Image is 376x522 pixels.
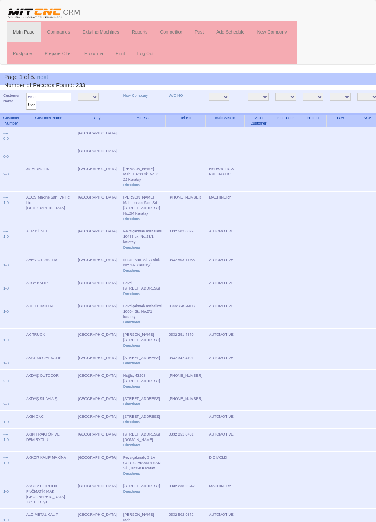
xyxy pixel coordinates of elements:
a: 0 [7,461,9,465]
a: Postpone [7,43,38,64]
td: MACHINERY [205,192,245,225]
td: [GEOGRAPHIC_DATA] [75,352,120,370]
a: Log Out [131,43,160,64]
td: 0332 342 4101 [165,352,205,370]
td: [GEOGRAPHIC_DATA] [75,300,120,329]
a: ---- [3,455,8,460]
a: ---- [3,484,8,488]
a: 0 [3,154,5,158]
td: AKKOR KALIP MAKİNA [23,452,75,480]
td: [GEOGRAPHIC_DATA] [75,277,120,300]
a: 1 [3,489,5,493]
td: [GEOGRAPHIC_DATA] [75,329,120,352]
th: Product [299,114,327,127]
td: Fevziçakmak mahallesi 10654 Sk. No:2/1 karatay [120,300,166,329]
td: [GEOGRAPHIC_DATA] [75,480,120,509]
td: ACOS Makine San. Ve Tic. Ltd. [GEOGRAPHIC_DATA]. [23,192,75,225]
a: 2 [3,172,5,176]
a: 0 [7,518,9,522]
a: 1 [3,438,5,442]
a: 1 [3,286,5,290]
td: AİC OTOMOTİV [23,300,75,329]
a: Directions [123,183,140,187]
a: 2 [3,379,5,383]
a: 0 [7,235,9,239]
td: 3K HİDROLİK [23,163,75,192]
td: [GEOGRAPHIC_DATA] [75,411,120,429]
th: Main Customer [245,114,272,127]
td: [GEOGRAPHIC_DATA] [75,370,120,393]
a: 0 [7,309,9,314]
td: [PHONE_NUMBER] [165,393,205,411]
td: AKIN TRAKTÖR VE DEMİRYOLU [23,429,75,452]
a: ---- [3,167,8,171]
th: Customer Name [23,114,75,127]
td: AUTOMOTIVE [205,429,245,452]
td: Fevzi [STREET_ADDRESS] [120,277,166,300]
a: 1 [3,201,5,205]
a: 0 [7,286,9,290]
a: Reports [125,22,154,42]
a: New Company [123,93,148,98]
td: AK TRUCK [23,329,75,352]
a: 0 [7,263,9,267]
a: Directions [123,472,140,476]
a: New Company [251,22,293,42]
a: Proforma [78,43,109,64]
a: 0 [7,154,9,158]
a: ---- [3,432,8,436]
td: [PHONE_NUMBER] [165,370,205,393]
td: 0 332 345 4406 [165,300,205,329]
a: Directions [123,343,140,347]
td: AKDAŞ OUTDOOR [23,370,75,393]
a: ---- [3,512,8,517]
td: AUTOMOTIVE [205,277,245,300]
a: ---- [3,356,8,360]
a: 0 [7,489,9,493]
a: Directions [123,420,140,424]
a: ---- [3,229,8,233]
a: ---- [3,281,8,285]
td: [GEOGRAPHIC_DATA] [75,225,120,254]
a: 0 [7,379,9,383]
td: AUTOMOTIVE [205,300,245,329]
a: 0 [7,338,9,342]
a: W/O NO [169,93,183,98]
th: City [75,114,120,127]
a: 1 [3,518,5,522]
th: Main Sector [205,114,245,127]
td: 0332 251 0701 [165,429,205,452]
a: 1 [3,263,5,267]
td: AUTOMOTIVE [205,225,245,254]
td: 0332 238 06 47 [165,480,205,509]
td: [PERSON_NAME][STREET_ADDRESS] [120,329,166,352]
td: AKDAŞ SİLAH A.Ş. [23,393,75,411]
span: Number of Records Found: 233 [4,74,85,89]
a: ---- [3,414,8,419]
td: AUTOMOTIVE [205,352,245,370]
a: 1 [3,309,5,314]
td: [STREET_ADDRESS] [120,480,166,509]
a: Main Page [7,22,41,42]
input: filter [26,101,36,110]
a: Directions [123,402,140,406]
th: Adress [120,114,166,127]
a: CRM [0,0,86,21]
a: ---- [3,304,8,308]
a: Past [188,22,210,42]
td: [GEOGRAPHIC_DATA] [75,192,120,225]
td: [GEOGRAPHIC_DATA] [75,429,120,452]
td: [PERSON_NAME] Mah. İmsan San. Sit. [STREET_ADDRESS] No:2M Karatay [120,192,166,225]
td: [GEOGRAPHIC_DATA] [75,393,120,411]
a: Directions [123,489,140,493]
a: 0 [7,136,9,141]
td: [GEOGRAPHIC_DATA] [75,127,120,145]
a: Directions [123,361,140,365]
td: [GEOGRAPHIC_DATA] [75,145,120,163]
td: [GEOGRAPHIC_DATA] [75,452,120,480]
td: Huğlu, 43208. [STREET_ADDRESS] [120,370,166,393]
a: 0 [7,402,9,406]
td: AKIN CNC [23,411,75,429]
th: Production [272,114,299,127]
a: 0 [7,420,9,424]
